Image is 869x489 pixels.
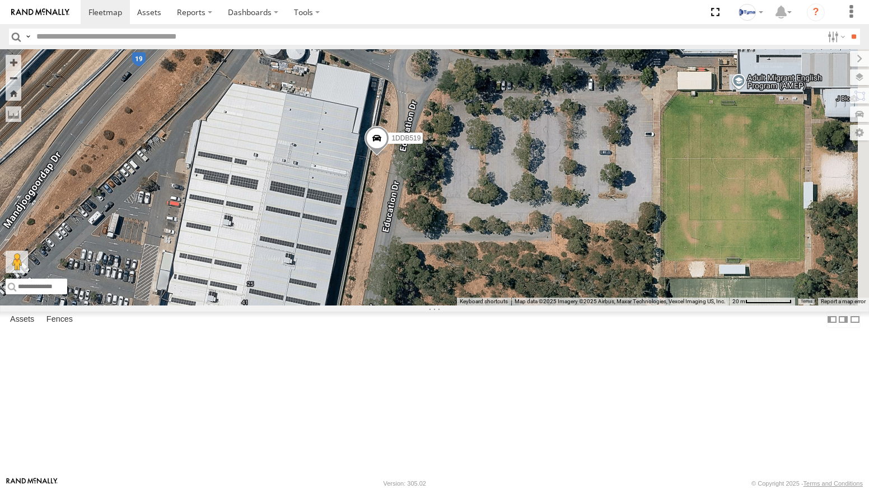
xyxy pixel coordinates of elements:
label: Map Settings [850,125,869,140]
button: Keyboard shortcuts [460,298,508,305]
label: Dock Summary Table to the Left [826,312,838,328]
label: Fences [41,312,78,327]
a: Report a map error [821,298,866,304]
label: Hide Summary Table [849,312,861,328]
label: Measure [6,106,21,122]
div: Version: 305.02 [384,480,426,487]
img: rand-logo.svg [11,8,69,16]
div: Gray Wiltshire [735,4,767,21]
button: Zoom Home [6,86,21,101]
a: Visit our Website [6,478,58,489]
button: Drag Pegman onto the map to open Street View [6,251,28,273]
label: Search Filter Options [823,29,847,45]
span: 20 m [732,298,745,304]
div: © Copyright 2025 - [751,480,863,487]
label: Assets [4,312,40,327]
i: ? [807,3,825,21]
a: Terms [801,299,812,304]
label: Search Query [24,29,32,45]
button: Zoom out [6,70,21,86]
label: Dock Summary Table to the Right [838,312,849,328]
button: Zoom in [6,55,21,70]
span: 1DDB519 [391,135,421,143]
a: Terms and Conditions [803,480,863,487]
span: Map data ©2025 Imagery ©2025 Airbus, Maxar Technologies, Vexcel Imaging US, Inc. [515,298,726,304]
button: Map scale: 20 m per 79 pixels [729,298,795,305]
